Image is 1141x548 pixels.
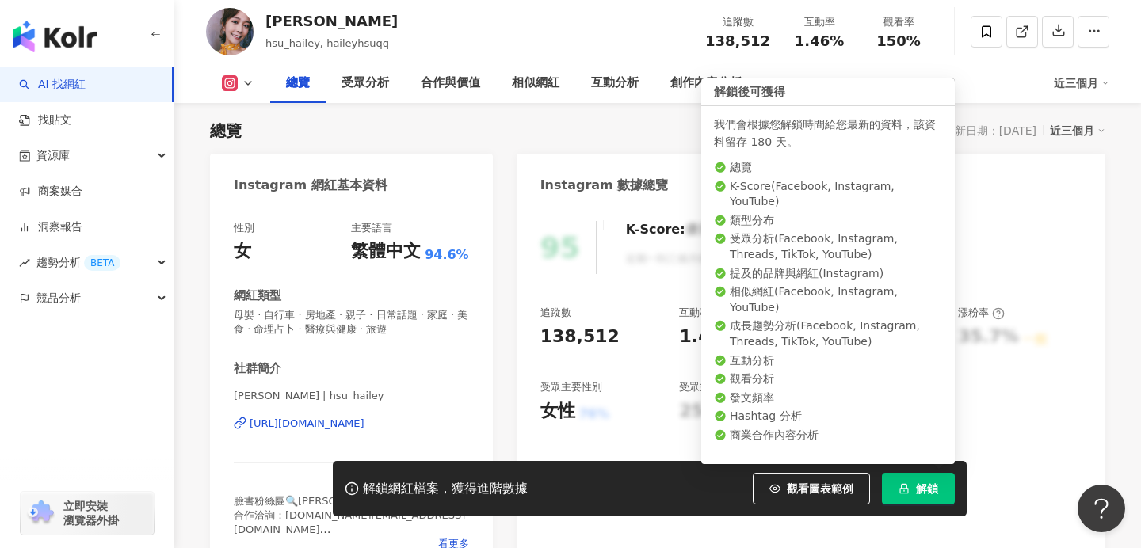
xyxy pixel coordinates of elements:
span: lock [899,483,910,494]
span: 趨勢分析 [36,245,120,280]
a: [URL][DOMAIN_NAME] [234,417,469,431]
div: 女 [234,239,251,264]
button: 解鎖 [882,473,955,504]
div: [URL][DOMAIN_NAME] [250,417,364,431]
div: 受眾分析 [342,74,389,93]
span: 母嬰 · 自行車 · 房地產 · 親子 · 日常話題 · 家庭 · 美食 · 命理占卜 · 醫療與健康 · 旅遊 [234,308,469,337]
li: 相似網紅 ( Facebook, Instagram, YouTube ) [714,284,942,315]
div: 互動率 [679,306,726,320]
div: 我們會根據您解鎖時間給您最新的資料，該資料留存 180 天。 [714,116,942,150]
span: 94.6% [425,246,469,264]
div: 互動分析 [591,74,639,93]
a: 洞察報告 [19,219,82,235]
li: Hashtag 分析 [714,409,942,424]
a: searchAI 找網紅 [19,77,86,93]
a: 找貼文 [19,112,71,128]
li: 觀看分析 [714,371,942,387]
li: 類型分布 [714,212,942,228]
img: logo [13,21,97,52]
span: 資源庫 [36,138,70,173]
span: 解鎖 [916,482,938,495]
div: 追蹤數 [540,306,571,320]
div: 追蹤數 [705,14,770,30]
div: 創作內容分析 [670,74,742,93]
a: 商案媒合 [19,184,82,200]
li: K-Score ( Facebook, Instagram, YouTube ) [714,178,942,209]
li: 商業合作內容分析 [714,427,942,443]
li: 發文頻率 [714,390,942,405]
div: 主要語言 [351,221,392,235]
div: 最後更新日期：[DATE] [922,124,1036,137]
div: K-Score : [626,221,727,238]
div: [PERSON_NAME] [265,11,398,31]
span: 150% [876,33,921,49]
div: 138,512 [540,325,620,349]
li: 總覽 [714,160,942,176]
div: Instagram 數據總覽 [540,177,669,194]
div: 合作與價值 [421,74,480,93]
div: 受眾主要性別 [540,380,602,394]
li: 成長趨勢分析 ( Facebook, Instagram, Threads, TikTok, YouTube ) [714,318,942,349]
span: 觀看圖表範例 [787,482,853,495]
a: chrome extension立即安裝 瀏覽器外掛 [21,492,154,535]
div: 解鎖後可獲得 [701,78,955,106]
span: 138,512 [705,32,770,49]
div: 解鎖網紅檔案，獲得進階數據 [363,481,528,497]
div: 1.46% [679,325,739,349]
span: 1.46% [795,33,844,49]
div: 網紅類型 [234,287,281,304]
span: [PERSON_NAME] | hsu_hailey [234,389,469,403]
img: chrome extension [25,500,56,526]
span: hsu_hailey, haileyhsuqq [265,37,389,49]
div: 互動率 [789,14,849,30]
span: rise [19,257,30,268]
div: 受眾主要年齡 [679,380,741,394]
li: 互動分析 [714,352,942,368]
button: 觀看圖表範例 [753,473,870,504]
div: 近三個月 [1054,70,1109,96]
div: 近三個月 [1050,120,1105,141]
img: KOL Avatar [206,8,254,55]
div: BETA [84,255,120,271]
div: 觀看率 [868,14,929,30]
li: 受眾分析 ( Facebook, Instagram, Threads, TikTok, YouTube ) [714,231,942,262]
div: 總覽 [286,74,310,93]
span: 立即安裝 瀏覽器外掛 [63,499,119,527]
div: Instagram 網紅基本資料 [234,177,387,194]
div: 社群簡介 [234,360,281,377]
div: 漲粉率 [958,306,1005,320]
div: 繁體中文 [351,239,421,264]
li: 提及的品牌與網紅 ( Instagram ) [714,265,942,281]
span: 競品分析 [36,280,81,316]
div: 女性 [540,399,575,424]
div: 相似網紅 [512,74,559,93]
div: 性別 [234,221,254,235]
div: 總覽 [210,120,242,142]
